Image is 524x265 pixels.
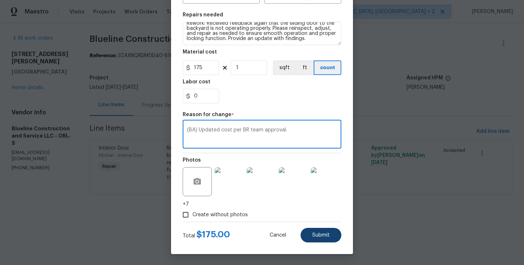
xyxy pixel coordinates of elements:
textarea: (BA) Updated cost per BR team approval. [187,127,337,143]
button: Cancel [258,228,298,242]
h5: Material cost [183,50,217,55]
h5: Labor cost [183,79,210,84]
span: +7 [183,201,189,208]
h5: Photos [183,158,201,163]
span: Cancel [270,233,286,238]
span: $ 175.00 [196,230,230,239]
textarea: Rework: Received feedback again that the sliding door to the backyard is not operating properly. ... [183,22,341,45]
button: sqft [273,60,295,75]
span: Submit [312,233,330,238]
h5: Reason for change [183,112,231,117]
button: count [314,60,341,75]
button: Submit [301,228,341,242]
span: Create without photos [192,211,248,219]
button: ft [295,60,314,75]
h5: Repairs needed [183,12,223,17]
div: Total [183,231,230,240]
